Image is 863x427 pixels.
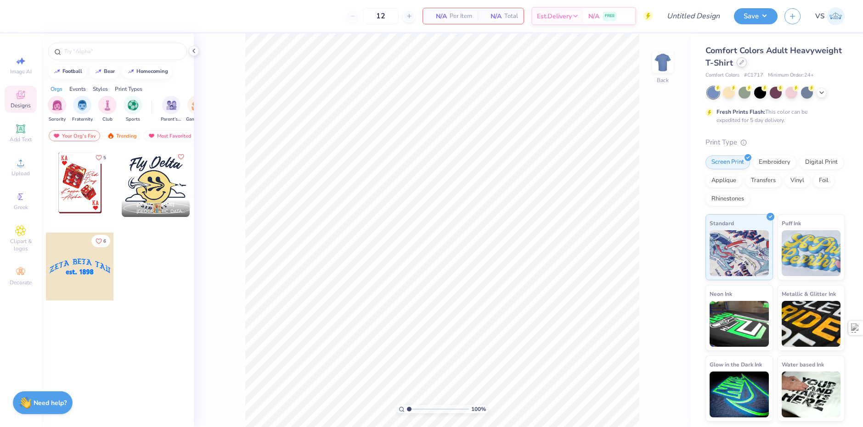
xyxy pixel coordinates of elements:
[144,130,196,141] div: Most Favorited
[93,85,108,93] div: Styles
[10,279,32,286] span: Decorate
[537,11,572,21] span: Est. Delivery
[161,96,182,123] div: filter for Parent's Weekend
[363,8,399,24] input: – –
[192,100,202,111] img: Game Day Image
[186,96,207,123] div: filter for Game Day
[103,130,141,141] div: Trending
[103,239,106,244] span: 6
[77,100,87,111] img: Fraternity Image
[124,96,142,123] div: filter for Sports
[63,47,181,56] input: Try "Alpha"
[660,7,727,25] input: Untitled Design
[734,8,778,24] button: Save
[784,174,810,188] div: Vinyl
[72,116,93,123] span: Fraternity
[782,360,824,369] span: Water based Ink
[53,133,60,139] img: most_fav.gif
[710,289,732,299] span: Neon Ink
[95,69,102,74] img: trend_line.gif
[716,108,765,116] strong: Fresh Prints Flash:
[827,7,845,25] img: Volodymyr Sobko
[745,174,782,188] div: Transfers
[782,372,841,417] img: Water based Ink
[813,174,835,188] div: Foil
[103,155,106,160] span: 5
[10,136,32,143] span: Add Text
[48,65,86,78] button: football
[51,85,62,93] div: Orgs
[69,85,86,93] div: Events
[62,69,82,74] div: football
[782,218,801,228] span: Puff Ink
[705,155,750,169] div: Screen Print
[14,204,28,211] span: Greek
[72,96,93,123] button: filter button
[98,96,117,123] div: filter for Club
[753,155,796,169] div: Embroidery
[107,133,114,139] img: trending.gif
[11,170,30,177] span: Upload
[161,116,182,123] span: Parent's Weekend
[115,85,142,93] div: Print Types
[91,235,110,247] button: Like
[136,69,168,74] div: homecoming
[102,100,113,111] img: Club Image
[34,399,67,407] strong: Need help?
[710,230,769,276] img: Standard
[186,116,207,123] span: Game Day
[91,151,110,164] button: Like
[768,72,814,79] span: Minimum Order: 24 +
[705,137,845,148] div: Print Type
[705,192,750,206] div: Rhinestones
[11,102,31,109] span: Designs
[588,11,599,21] span: N/A
[710,372,769,417] img: Glow in the Dark Ink
[53,69,61,74] img: trend_line.gif
[710,301,769,347] img: Neon Ink
[744,72,763,79] span: # C1717
[799,155,844,169] div: Digital Print
[710,360,762,369] span: Glow in the Dark Ink
[657,76,669,84] div: Back
[705,45,842,68] span: Comfort Colors Adult Heavyweight T-Shirt
[136,208,186,215] span: [GEOGRAPHIC_DATA], [GEOGRAPHIC_DATA][US_STATE]
[98,96,117,123] button: filter button
[104,69,115,74] div: bear
[48,96,66,123] div: filter for Sorority
[49,116,66,123] span: Sorority
[716,108,829,124] div: This color can be expedited for 5 day delivery.
[72,96,93,123] div: filter for Fraternity
[710,218,734,228] span: Standard
[471,405,486,413] span: 100 %
[48,96,66,123] button: filter button
[49,130,100,141] div: Your Org's Fav
[10,68,32,75] span: Image AI
[815,11,824,22] span: VS
[5,238,37,252] span: Clipart & logos
[705,72,739,79] span: Comfort Colors
[450,11,472,21] span: Per Item
[136,201,175,208] span: [PERSON_NAME]
[128,100,138,111] img: Sports Image
[148,133,155,139] img: most_fav.gif
[127,69,135,74] img: trend_line.gif
[126,116,140,123] span: Sports
[90,65,119,78] button: bear
[102,116,113,123] span: Club
[605,13,615,19] span: FREE
[705,174,742,188] div: Applique
[161,96,182,123] button: filter button
[122,65,172,78] button: homecoming
[186,96,207,123] button: filter button
[483,11,502,21] span: N/A
[504,11,518,21] span: Total
[815,7,845,25] a: VS
[782,301,841,347] img: Metallic & Glitter Ink
[782,230,841,276] img: Puff Ink
[654,53,672,72] img: Back
[429,11,447,21] span: N/A
[166,100,177,111] img: Parent's Weekend Image
[175,151,186,162] button: Like
[124,96,142,123] button: filter button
